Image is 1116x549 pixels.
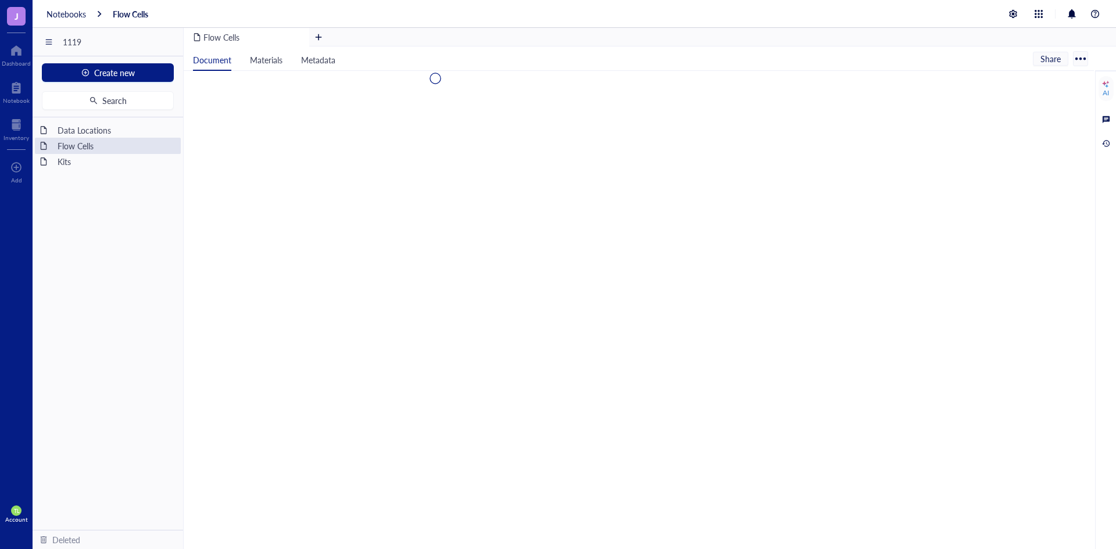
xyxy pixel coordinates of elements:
[46,9,86,19] a: Notebooks
[52,122,176,138] div: Data Locations
[113,9,148,19] a: Flow Cells
[94,68,135,77] span: Create new
[1103,88,1109,98] div: AI
[250,54,282,66] span: Materials
[193,54,231,66] span: Document
[42,91,174,110] button: Search
[52,153,176,170] div: Kits
[5,516,28,523] div: Account
[3,97,30,104] div: Notebook
[102,96,127,105] span: Search
[15,9,19,23] span: J
[3,78,30,104] a: Notebook
[301,54,335,66] span: Metadata
[52,533,80,546] div: Deleted
[52,138,176,154] div: Flow Cells
[42,63,174,82] button: Create new
[2,60,31,67] div: Dashboard
[63,37,178,47] span: 1119
[3,116,29,141] a: Inventory
[11,177,22,184] div: Add
[1033,52,1068,66] button: Share
[3,134,29,141] div: Inventory
[13,508,19,514] span: TL
[2,41,31,67] a: Dashboard
[1040,53,1061,64] span: Share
